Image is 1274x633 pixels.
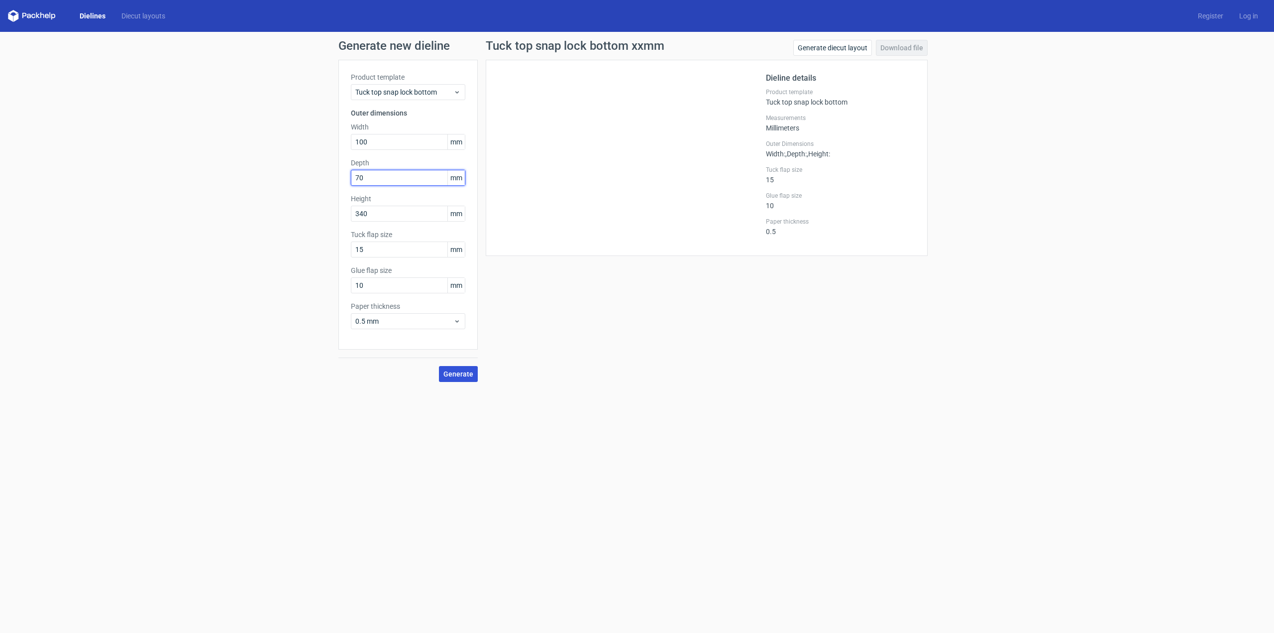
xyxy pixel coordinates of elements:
[766,218,915,236] div: 0.5
[351,122,465,132] label: Width
[447,134,465,149] span: mm
[351,230,465,240] label: Tuck flap size
[443,371,473,378] span: Generate
[355,316,453,326] span: 0.5 mm
[355,87,453,97] span: Tuck top snap lock bottom
[351,108,465,118] h3: Outer dimensions
[766,72,915,84] h2: Dieline details
[766,166,915,184] div: 15
[766,150,785,158] span: Width :
[351,301,465,311] label: Paper thickness
[785,150,807,158] span: , Depth :
[766,192,915,200] label: Glue flap size
[447,278,465,293] span: mm
[766,114,915,132] div: Millimeters
[793,40,872,56] a: Generate diecut layout
[447,206,465,221] span: mm
[766,218,915,226] label: Paper thickness
[351,265,465,275] label: Glue flap size
[351,72,465,82] label: Product template
[486,40,664,52] h1: Tuck top snap lock bottom xxmm
[338,40,936,52] h1: Generate new dieline
[447,170,465,185] span: mm
[351,194,465,204] label: Height
[766,114,915,122] label: Measurements
[807,150,830,158] span: , Height :
[351,158,465,168] label: Depth
[766,88,915,106] div: Tuck top snap lock bottom
[766,166,915,174] label: Tuck flap size
[439,366,478,382] button: Generate
[1190,11,1231,21] a: Register
[1231,11,1266,21] a: Log in
[766,88,915,96] label: Product template
[766,140,915,148] label: Outer Dimensions
[113,11,173,21] a: Diecut layouts
[766,192,915,210] div: 10
[447,242,465,257] span: mm
[72,11,113,21] a: Dielines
